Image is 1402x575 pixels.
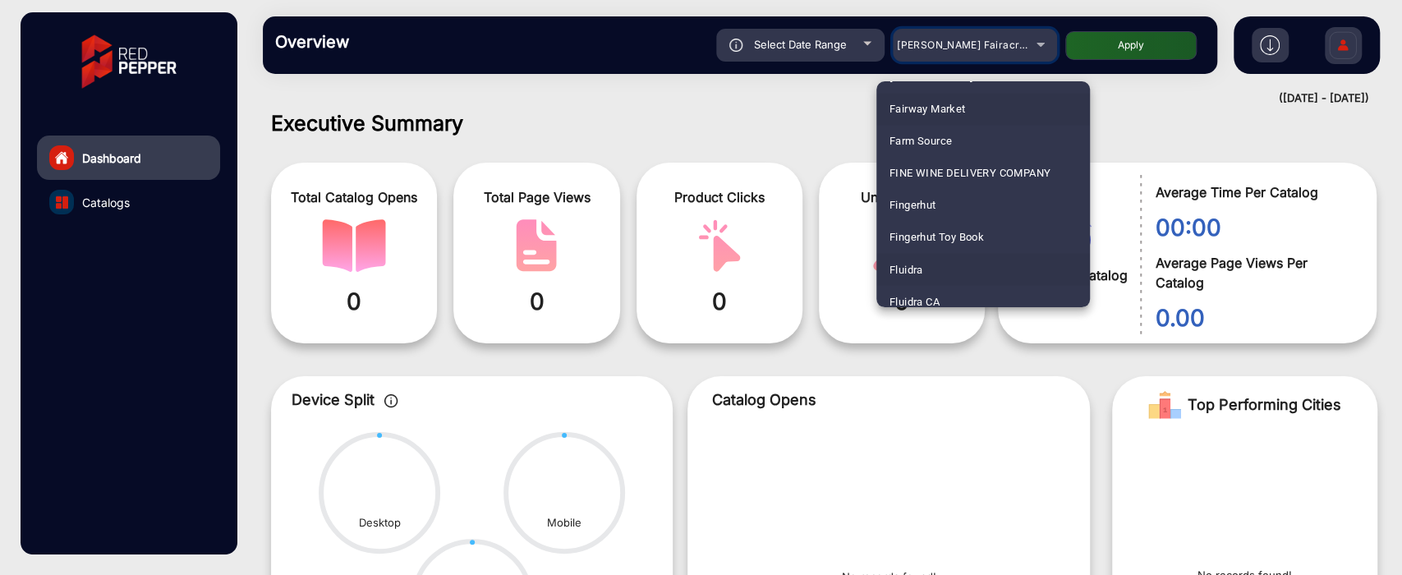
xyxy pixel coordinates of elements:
span: Fingerhut Toy Book [889,221,984,253]
span: Fairway Market [889,93,966,125]
span: Fingerhut [889,189,936,221]
span: Fluidra CA [889,285,940,317]
span: Farm Source [889,125,952,157]
span: Fluidra [889,253,923,285]
span: FINE WINE DELIVERY COMPANY [889,157,1051,189]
